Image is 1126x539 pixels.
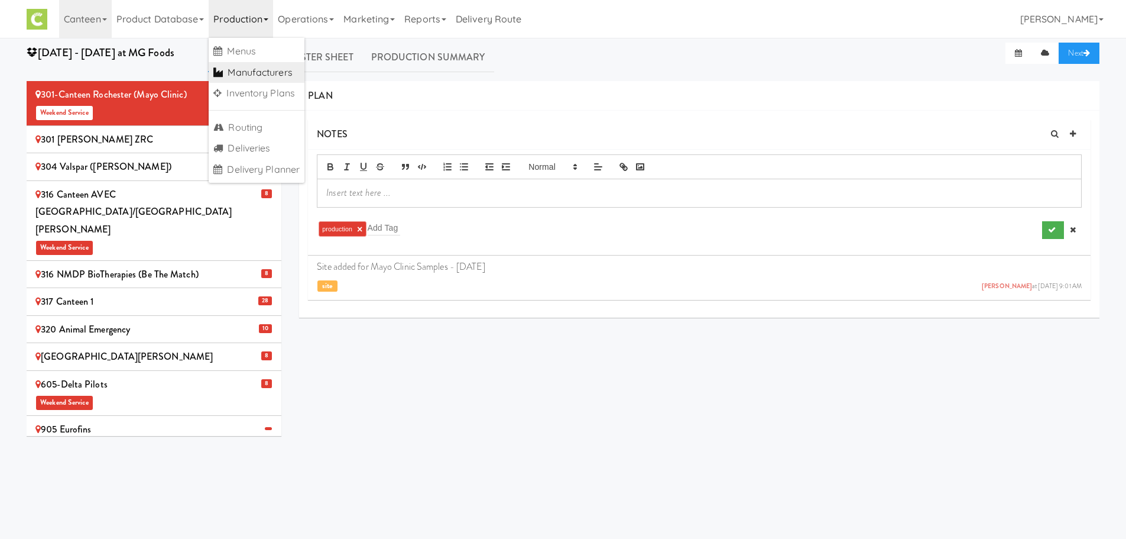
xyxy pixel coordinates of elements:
span: Weekend Service [36,396,93,410]
a: Routing [209,117,304,138]
a: Inventory Plans [209,83,304,104]
span: NOTES [317,127,348,141]
div: 301 [PERSON_NAME] ZRC [35,131,272,149]
a: [PERSON_NAME] [982,282,1032,291]
li: 10 304 Valspar ([PERSON_NAME]) [27,153,281,181]
div: 605-Delta Pilots [35,376,272,411]
span: 8 [261,189,272,198]
div: 317 Canteen 1 [35,293,272,311]
span: PLAN [308,89,332,102]
div: 905 Eurofins [35,421,272,438]
a: Deliveries [209,138,304,159]
span: at [DATE] 9:01 AM [982,282,1082,291]
span: Weekend Service [36,106,93,120]
a: Menus [209,41,304,62]
a: Production Summary [362,43,494,72]
span: 8 [261,351,272,360]
span: 8 [261,379,272,388]
p: Site added for Mayo Clinic Samples - [DATE] [317,260,1082,273]
span: site [317,280,337,292]
div: 320 Animal Emergency [35,321,272,338]
div: 304 Valspar ([PERSON_NAME]) [35,158,272,176]
span: 28 [258,296,272,305]
a: × [357,224,362,234]
a: Next [1059,43,1099,64]
div: [GEOGRAPHIC_DATA][PERSON_NAME] [35,348,272,366]
a: Delivery Planner [209,159,304,180]
li: 8 605-Delta PilotsWeekend Service [27,371,281,416]
li: production × [319,221,366,237]
div: 316 NMDP BioTherapies (Be the match) [35,266,272,283]
div: [DATE] - [DATE] at MG Foods [18,43,199,63]
div: production × [317,220,886,238]
li: 16 301-Canteen Rochester (Mayo Clinic)Weekend Service [27,81,281,126]
img: Micromart [27,9,47,30]
div: 301-Canteen Rochester (Mayo Clinic) [35,86,272,121]
span: production [322,225,352,233]
a: Manufacturers [209,62,304,83]
a: Master Sheet [277,43,362,72]
li: 8 316 Canteen AVEC [GEOGRAPHIC_DATA]/[GEOGRAPHIC_DATA][PERSON_NAME]Weekend Service [27,181,281,261]
div: 316 Canteen AVEC [GEOGRAPHIC_DATA]/[GEOGRAPHIC_DATA][PERSON_NAME] [35,186,272,256]
span: 10 [259,324,272,333]
li: 10 320 Animal Emergency [27,316,281,344]
li: 905 Eurofins [27,416,281,444]
li: 301 [PERSON_NAME] ZRC [27,126,281,154]
input: Add Tag [368,220,400,235]
li: 8 316 NMDP BioTherapies (Be the match) [27,261,281,289]
li: 8 [GEOGRAPHIC_DATA][PERSON_NAME] [27,343,281,371]
span: 8 [261,269,272,278]
li: 28 317 Canteen 1 [27,288,281,316]
span: Weekend Service [36,241,93,255]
